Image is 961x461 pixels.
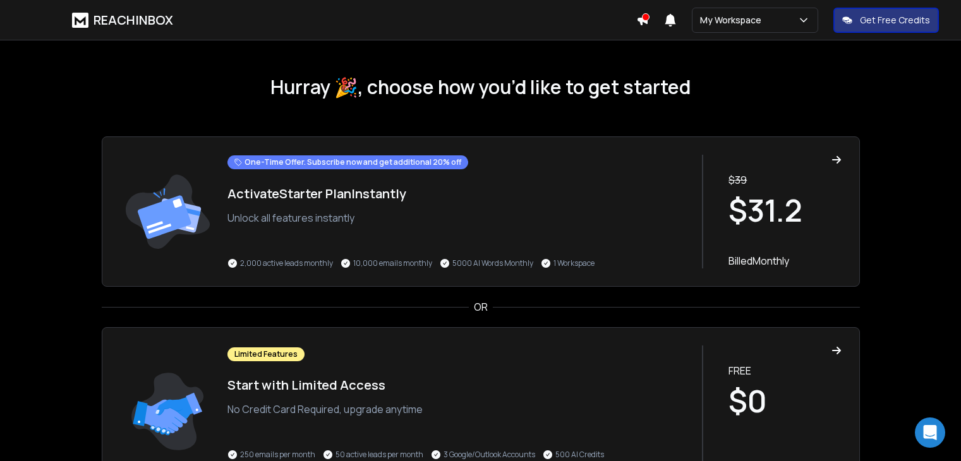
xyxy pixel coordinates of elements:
[227,402,690,417] p: No Credit Card Required, upgrade anytime
[728,253,841,268] p: Billed Monthly
[452,258,533,268] p: 5000 AI Words Monthly
[240,258,333,268] p: 2,000 active leads monthly
[915,417,945,448] div: Open Intercom Messenger
[335,450,423,460] p: 50 active leads per month
[555,450,604,460] p: 500 AI Credits
[728,363,841,378] p: FREE
[700,14,766,27] p: My Workspace
[102,299,860,314] div: OR
[94,11,173,29] h1: REACHINBOX
[444,450,535,460] p: 3 Google/Outlook Accounts
[353,258,432,268] p: 10,000 emails monthly
[227,376,690,394] h1: Start with Limited Access
[553,258,595,268] p: 1 Workspace
[227,210,690,225] p: Unlock all features instantly
[728,386,841,416] h1: $0
[728,195,841,225] h1: $ 31.2
[72,13,88,28] img: logo
[860,14,930,27] p: Get Free Credits
[102,76,860,99] h1: Hurray 🎉, choose how you’d like to get started
[240,450,315,460] p: 250 emails per month
[227,347,305,361] div: Limited Features
[833,8,939,33] button: Get Free Credits
[227,155,468,169] div: One-Time Offer. Subscribe now and get additional 20% off
[227,185,690,203] h1: Activate Starter Plan Instantly
[120,155,215,268] img: trail
[728,172,841,188] p: $ 39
